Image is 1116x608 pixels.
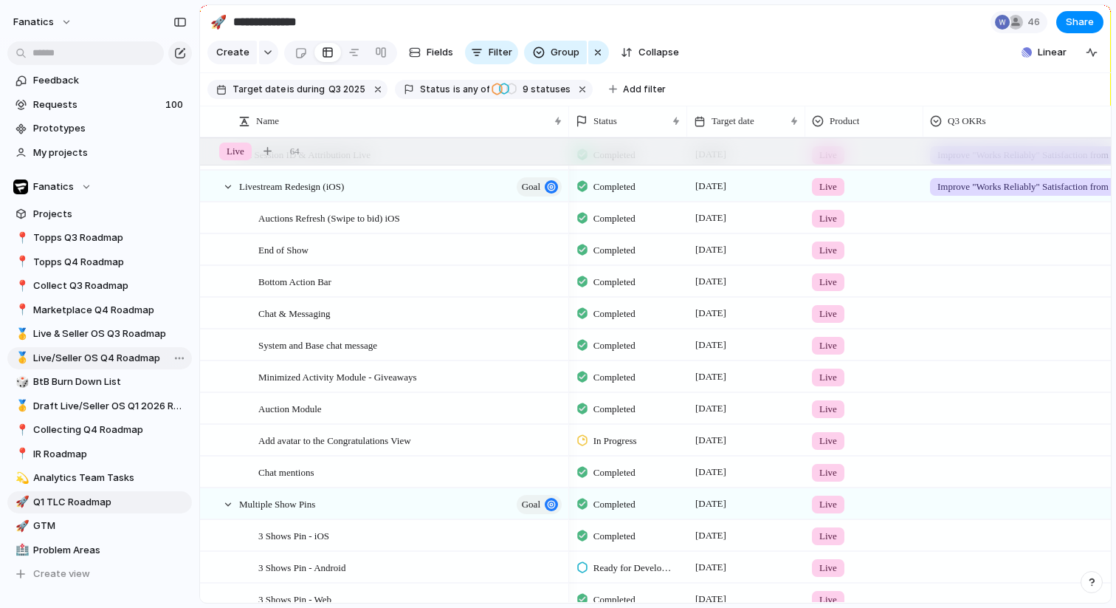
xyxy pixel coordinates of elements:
span: Analytics Team Tasks [33,471,187,485]
span: Completed [593,275,635,290]
span: Filter [489,45,512,60]
button: isduring [286,81,327,98]
span: Live [819,370,837,385]
span: 3 Shows Pin - Android [258,559,345,575]
span: Fanatics [33,180,74,194]
span: [DATE] [692,590,730,608]
div: 🥇 [15,349,26,366]
span: [DATE] [692,368,730,386]
button: Share [1056,11,1103,33]
span: End of Show [258,241,309,258]
span: 3 Shows Pin - Web [258,590,331,607]
span: 100 [165,98,186,112]
span: IR Roadmap [33,447,187,462]
a: Feedback [7,69,192,92]
span: [DATE] [692,209,730,227]
a: 🥇Live/Seller OS Q4 Roadmap [7,347,192,369]
span: fanatics [13,15,54,30]
div: 📍 [15,301,26,318]
span: Live [819,465,837,480]
div: 🥇 [15,326,26,343]
span: goal [522,177,540,197]
button: Add filter [600,79,675,100]
button: goal [517,177,562,197]
span: is [287,83,294,96]
span: Auction Module [258,400,322,417]
span: Live & Seller OS Q3 Roadmap [33,327,187,341]
span: Completed [593,465,635,480]
button: isany of [450,81,492,98]
span: Auctions Refresh (Swipe to bid) iOS [258,209,400,226]
span: Completed [593,592,635,607]
a: 📍Marketplace Q4 Roadmap [7,299,192,321]
div: 📍Topps Q4 Roadmap [7,251,192,273]
span: Topps Q4 Roadmap [33,255,187,270]
button: 🚀 [13,519,28,533]
button: Fanatics [7,176,192,198]
div: 📍Topps Q3 Roadmap [7,227,192,249]
span: during [294,83,325,96]
span: Completed [593,180,635,194]
button: 📍 [13,279,28,293]
div: 🎲 [15,374,26,391]
span: Draft Live/Seller OS Q1 2026 Roadmap [33,399,187,414]
span: Completed [593,370,635,385]
a: 📍IR Roadmap [7,443,192,465]
div: 📍 [15,278,26,295]
div: 🚀Q1 TLC Roadmap [7,491,192,513]
span: Marketplace Q4 Roadmap [33,303,187,318]
span: [DATE] [692,273,730,290]
span: Completed [593,338,635,353]
button: Create [207,41,257,64]
span: Chat mentions [258,463,314,480]
button: 🥇 [13,351,28,366]
span: Live [819,402,837,417]
span: [DATE] [692,559,730,576]
div: 🥇 [15,397,26,414]
button: Filter [465,41,518,64]
button: 📍 [13,303,28,318]
button: 🚀 [13,495,28,510]
a: 🚀GTM [7,515,192,537]
button: Collapse [615,41,685,64]
span: Status [593,114,617,129]
span: My projects [33,146,187,160]
span: Status [420,83,450,96]
span: Live [819,529,837,544]
span: Create view [33,567,90,581]
span: Collapse [638,45,679,60]
button: Group [524,41,587,64]
a: 🥇Live & Seller OS Q3 Roadmap [7,323,192,345]
span: Problem Areas [33,543,187,558]
button: Linear [1016,41,1072,64]
a: Requests100 [7,94,192,116]
span: Create [216,45,249,60]
button: 9 statuses [491,81,573,98]
span: 46 [1027,15,1044,30]
a: 📍Collect Q3 Roadmap [7,275,192,297]
span: Linear [1038,45,1067,60]
button: 📍 [13,447,28,462]
span: Ready for Development [593,561,675,575]
span: Live [819,592,837,607]
span: BtB Burn Down List [33,375,187,389]
button: 💫 [13,471,28,485]
div: 📍 [15,230,26,247]
span: statuses [518,83,571,96]
span: [DATE] [692,241,730,259]
span: Completed [593,402,635,417]
button: 📍 [13,255,28,270]
a: 🎲BtB Burn Down List [7,371,192,393]
span: Bottom Action Bar [258,273,331,290]
button: 📍 [13,423,28,437]
span: GTM [33,519,187,533]
a: Prototypes [7,117,192,140]
span: Group [551,45,579,60]
span: Add filter [623,83,666,96]
span: Product [830,114,859,129]
a: 🥇Draft Live/Seller OS Q1 2026 Roadmap [7,395,192,417]
div: 📍 [15,422,26,439]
